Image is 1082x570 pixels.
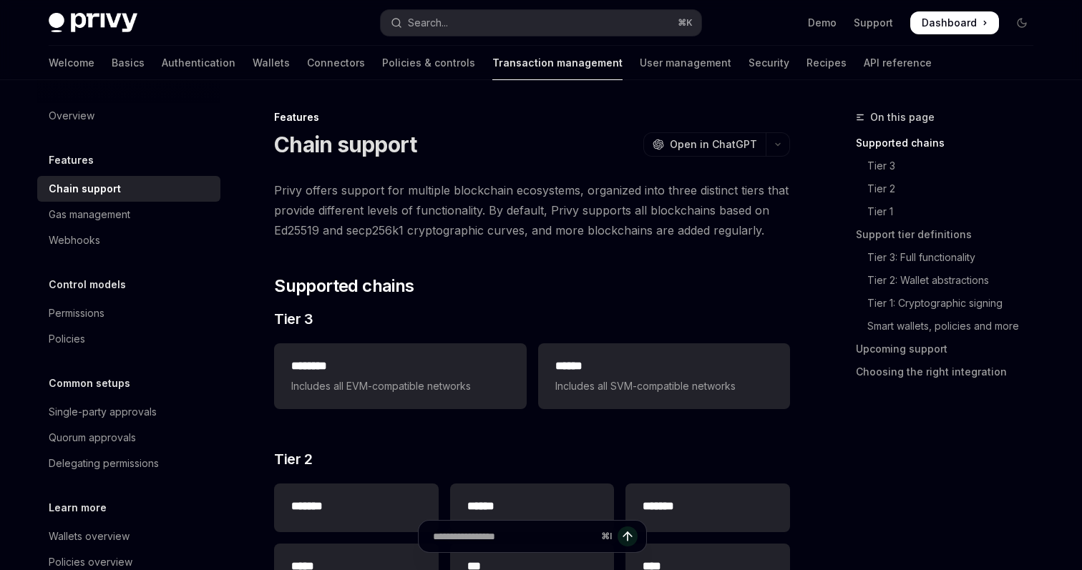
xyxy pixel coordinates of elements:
[37,176,220,202] a: Chain support
[643,132,766,157] button: Open in ChatGPT
[856,200,1045,223] a: Tier 1
[291,378,509,395] span: Includes all EVM-compatible networks
[37,326,220,352] a: Policies
[382,46,475,80] a: Policies & controls
[670,137,757,152] span: Open in ChatGPT
[49,403,157,421] div: Single-party approvals
[253,46,290,80] a: Wallets
[856,223,1045,246] a: Support tier definitions
[49,206,130,223] div: Gas management
[856,177,1045,200] a: Tier 2
[856,132,1045,154] a: Supported chains
[49,152,94,169] h5: Features
[37,227,220,253] a: Webhooks
[856,154,1045,177] a: Tier 3
[162,46,235,80] a: Authentication
[749,46,789,80] a: Security
[381,10,701,36] button: Open search
[112,46,145,80] a: Basics
[870,109,935,126] span: On this page
[49,375,130,392] h5: Common setups
[1010,11,1033,34] button: Toggle dark mode
[49,330,85,348] div: Policies
[49,46,94,80] a: Welcome
[274,275,414,298] span: Supported chains
[408,14,448,31] div: Search...
[864,46,932,80] a: API reference
[49,232,100,249] div: Webhooks
[640,46,731,80] a: User management
[49,180,121,197] div: Chain support
[806,46,847,80] a: Recipes
[37,103,220,129] a: Overview
[274,343,526,409] a: **** ***Includes all EVM-compatible networks
[922,16,977,30] span: Dashboard
[555,378,773,395] span: Includes all SVM-compatible networks
[910,11,999,34] a: Dashboard
[618,526,638,546] button: Send message
[854,16,893,30] a: Support
[433,521,595,552] input: Ask a question...
[274,309,313,329] span: Tier 3
[49,107,94,124] div: Overview
[274,449,312,469] span: Tier 2
[856,246,1045,269] a: Tier 3: Full functionality
[37,524,220,549] a: Wallets overview
[492,46,623,80] a: Transaction management
[856,269,1045,292] a: Tier 2: Wallet abstractions
[49,13,137,33] img: dark logo
[856,292,1045,315] a: Tier 1: Cryptographic signing
[856,315,1045,338] a: Smart wallets, policies and more
[274,132,416,157] h1: Chain support
[678,17,693,29] span: ⌘ K
[49,276,126,293] h5: Control models
[307,46,365,80] a: Connectors
[49,528,130,545] div: Wallets overview
[37,399,220,425] a: Single-party approvals
[49,429,136,446] div: Quorum approvals
[49,499,107,516] h5: Learn more
[538,343,790,409] a: **** *Includes all SVM-compatible networks
[274,180,790,240] span: Privy offers support for multiple blockchain ecosystems, organized into three distinct tiers that...
[37,425,220,451] a: Quorum approvals
[274,110,790,124] div: Features
[856,338,1045,360] a: Upcoming support
[37,300,220,326] a: Permissions
[808,16,837,30] a: Demo
[856,360,1045,383] a: Choosing the right integration
[37,202,220,227] a: Gas management
[49,305,104,322] div: Permissions
[49,455,159,472] div: Delegating permissions
[37,451,220,476] a: Delegating permissions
